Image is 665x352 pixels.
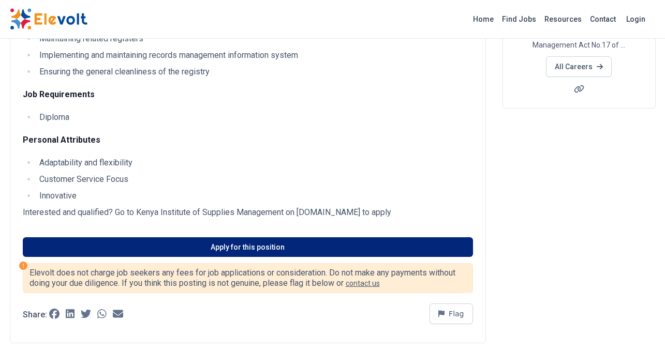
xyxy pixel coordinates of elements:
[36,173,473,186] li: Customer Service Focus
[23,237,473,257] a: Apply for this position
[36,49,473,62] li: Implementing and maintaining records management information system
[540,11,586,27] a: Resources
[23,311,47,319] p: Share:
[36,33,473,45] li: Maintaining related registers
[36,190,473,202] li: Innovative
[10,8,87,30] img: Elevolt
[613,302,665,352] iframe: Chat Widget
[469,11,498,27] a: Home
[29,268,466,288] p: Elevolt does not charge job seekers any fees for job applications or consideration. Do not make a...
[23,135,100,145] strong: Personal Attributes
[546,56,612,77] a: All Careers
[346,279,380,287] a: contact us
[36,66,473,78] li: Ensuring the general cleanliness of the registry
[23,89,95,99] strong: Job Requirements
[36,157,473,169] li: Adaptability and flexibility
[620,9,652,29] a: Login
[430,303,473,324] button: Flag
[498,11,540,27] a: Find Jobs
[23,206,473,219] p: Interested and qualified? Go to Kenya Institute of Supplies Management on [DOMAIN_NAME] to apply
[586,11,620,27] a: Contact
[36,111,473,124] li: Diploma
